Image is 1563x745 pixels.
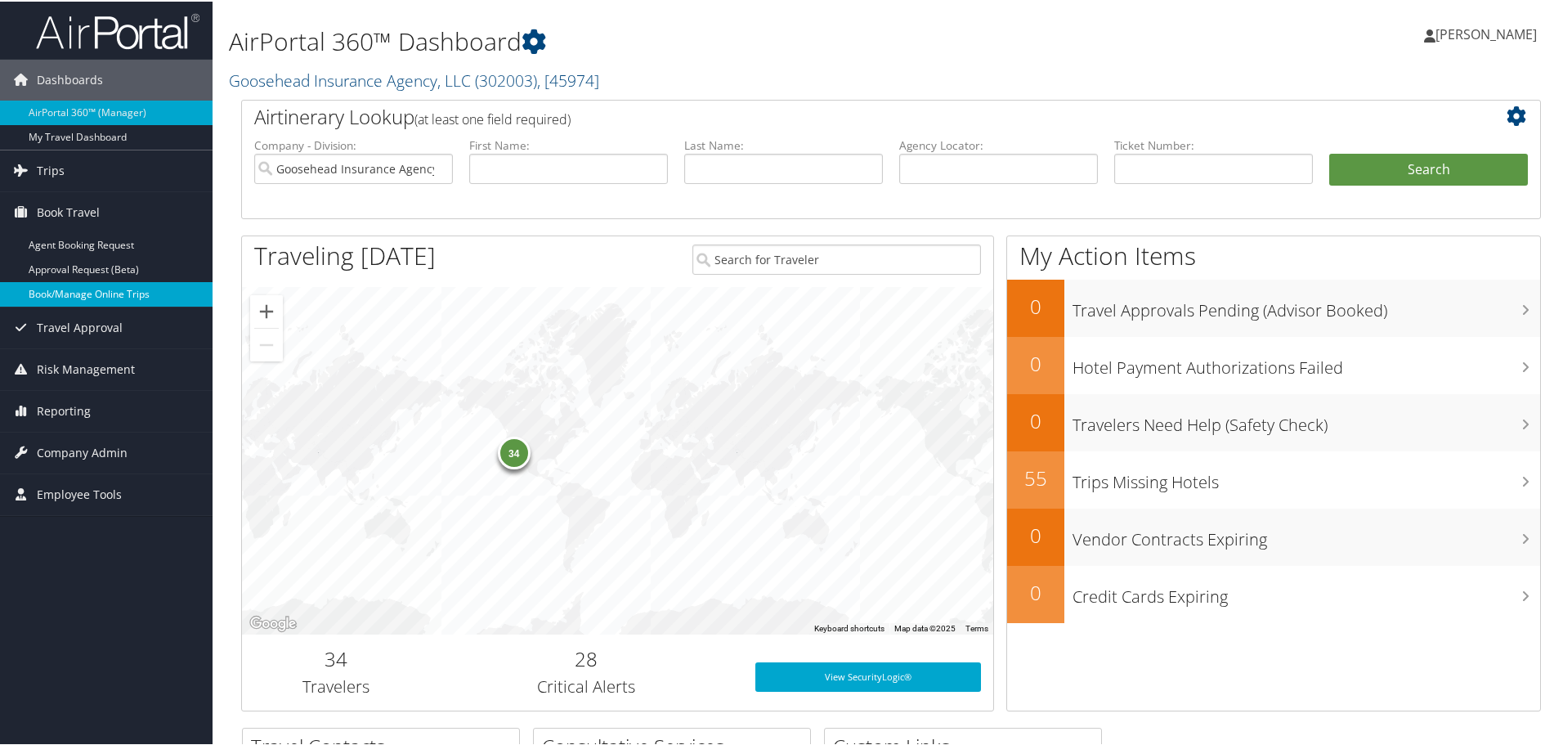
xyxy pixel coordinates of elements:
[1007,278,1540,335] a: 0Travel Approvals Pending (Advisor Booked)
[684,136,883,152] label: Last Name:
[254,136,453,152] label: Company - Division:
[36,11,199,49] img: airportal-logo.png
[1073,289,1540,321] h3: Travel Approvals Pending (Advisor Booked)
[1007,348,1064,376] h2: 0
[37,191,100,231] span: Book Travel
[814,622,885,633] button: Keyboard shortcuts
[1007,507,1540,564] a: 0Vendor Contracts Expiring
[250,327,283,360] button: Zoom out
[37,473,122,514] span: Employee Tools
[442,674,731,697] h3: Critical Alerts
[1007,564,1540,622] a: 0Credit Cards Expiring
[254,644,418,671] h2: 34
[1073,404,1540,435] h3: Travelers Need Help (Safety Check)
[1073,461,1540,492] h3: Trips Missing Hotels
[475,68,537,90] span: ( 302003 )
[1007,291,1064,319] h2: 0
[414,109,571,127] span: (at least one field required)
[37,306,123,347] span: Travel Approval
[1007,237,1540,272] h1: My Action Items
[229,68,599,90] a: Goosehead Insurance Agency, LLC
[755,661,981,690] a: View SecurityLogic®
[1073,347,1540,378] h3: Hotel Payment Authorizations Failed
[537,68,599,90] span: , [ 45974 ]
[497,435,530,468] div: 34
[37,389,91,430] span: Reporting
[254,237,436,272] h1: Traveling [DATE]
[37,348,135,388] span: Risk Management
[1007,463,1064,491] h2: 55
[692,243,981,273] input: Search for Traveler
[1007,335,1540,393] a: 0Hotel Payment Authorizations Failed
[37,431,128,472] span: Company Admin
[442,644,731,671] h2: 28
[1007,393,1540,450] a: 0Travelers Need Help (Safety Check)
[1073,576,1540,607] h3: Credit Cards Expiring
[899,136,1098,152] label: Agency Locator:
[37,58,103,99] span: Dashboards
[1007,450,1540,507] a: 55Trips Missing Hotels
[469,136,668,152] label: First Name:
[250,294,283,326] button: Zoom in
[894,622,956,631] span: Map data ©2025
[37,149,65,190] span: Trips
[254,674,418,697] h3: Travelers
[1114,136,1313,152] label: Ticket Number:
[1435,24,1537,42] span: [PERSON_NAME]
[1007,577,1064,605] h2: 0
[229,23,1112,57] h1: AirPortal 360™ Dashboard
[1424,8,1553,57] a: [PERSON_NAME]
[246,612,300,633] img: Google
[1329,152,1528,185] button: Search
[965,622,988,631] a: Terms (opens in new tab)
[1073,518,1540,550] h3: Vendor Contracts Expiring
[1007,520,1064,548] h2: 0
[1007,406,1064,433] h2: 0
[254,101,1420,129] h2: Airtinerary Lookup
[246,612,300,633] a: Open this area in Google Maps (opens a new window)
